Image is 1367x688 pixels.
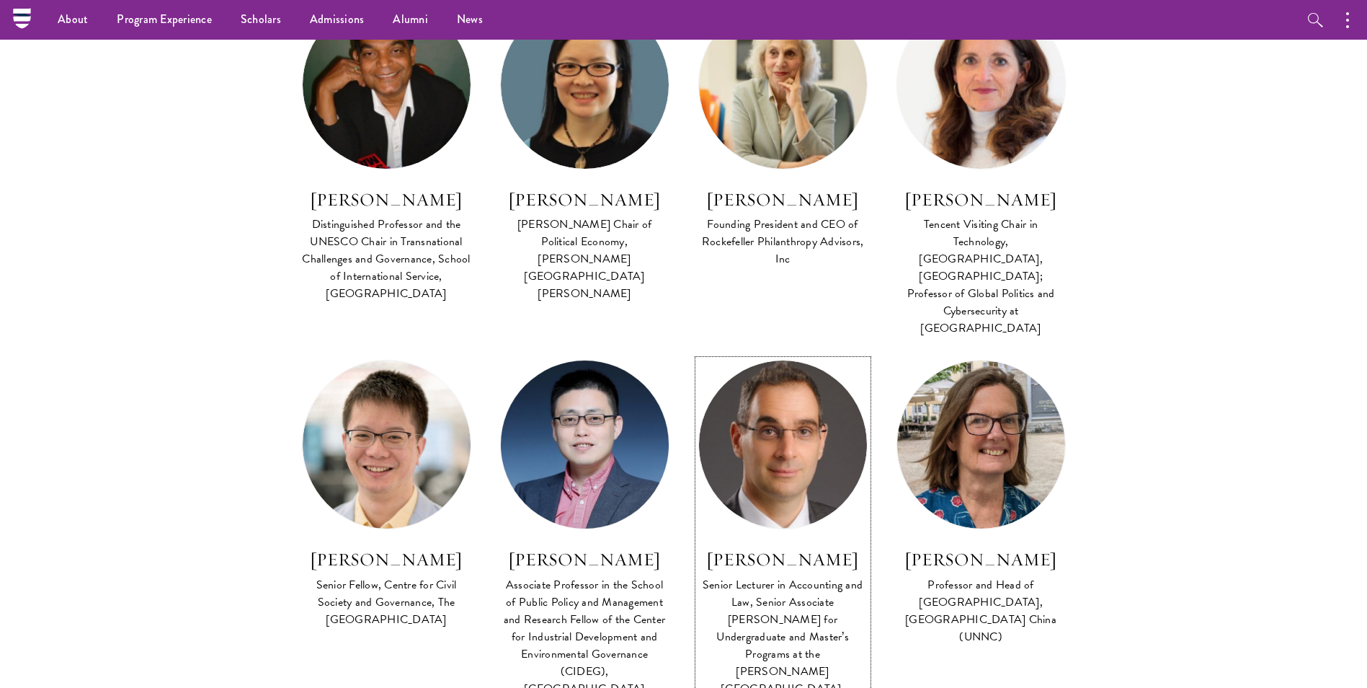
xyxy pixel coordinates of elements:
div: Senior Fellow, Centre for Civil Society and Governance, The [GEOGRAPHIC_DATA] [302,576,471,628]
div: Professor and Head of [GEOGRAPHIC_DATA], [GEOGRAPHIC_DATA] China (UNNC) [896,576,1066,645]
a: [PERSON_NAME] Senior Fellow, Centre for Civil Society and Governance, The [GEOGRAPHIC_DATA] [302,360,471,630]
h3: [PERSON_NAME] [500,547,669,572]
div: Founding President and CEO of Rockefeller Philanthropy Advisors, Inc [698,216,868,268]
h3: [PERSON_NAME] [302,188,471,212]
h3: [PERSON_NAME] [698,188,868,212]
div: Tencent Visiting Chair in Technology, [GEOGRAPHIC_DATA], [GEOGRAPHIC_DATA]; Professor of Global P... [896,216,1066,337]
h3: [PERSON_NAME] [896,188,1066,212]
h3: [PERSON_NAME] [896,547,1066,572]
div: [PERSON_NAME] Chair of Political Economy, [PERSON_NAME][GEOGRAPHIC_DATA][PERSON_NAME] [500,216,669,302]
div: Distinguished Professor and the UNESCO Chair in Transnational Challenges and Governance, School o... [302,216,471,302]
h3: [PERSON_NAME] [302,547,471,572]
a: [PERSON_NAME] Professor and Head of [GEOGRAPHIC_DATA], [GEOGRAPHIC_DATA] China (UNNC) [896,360,1066,647]
h3: [PERSON_NAME] [698,547,868,572]
h3: [PERSON_NAME] [500,188,669,212]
